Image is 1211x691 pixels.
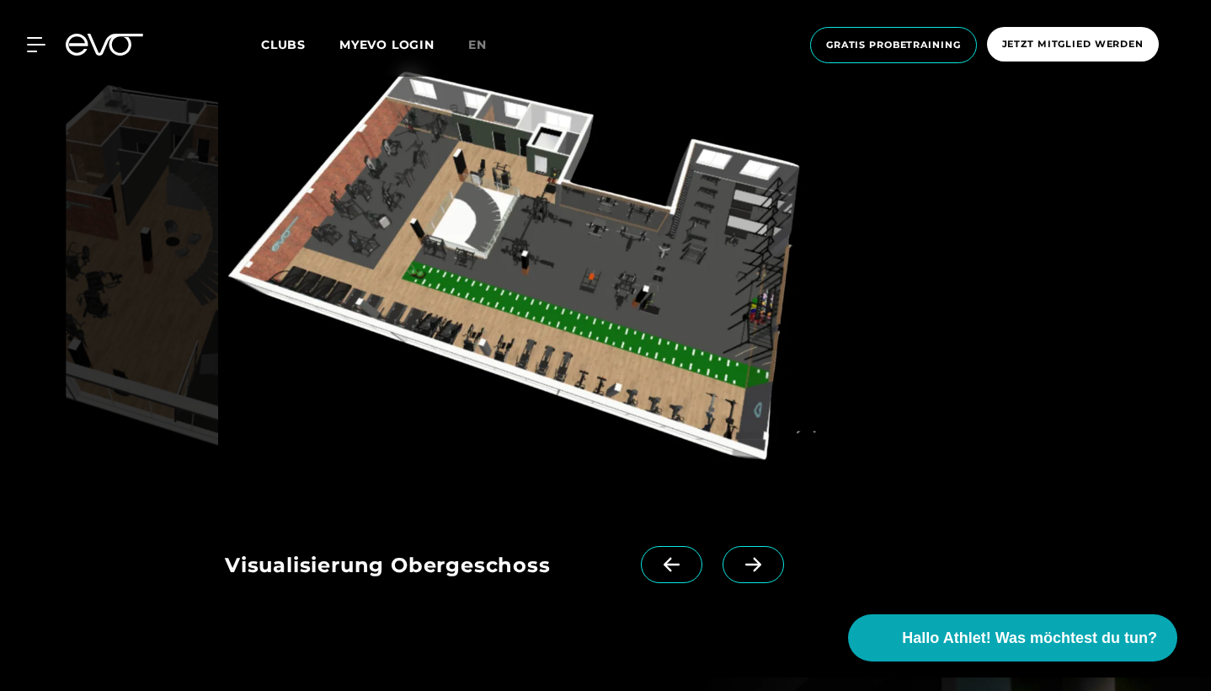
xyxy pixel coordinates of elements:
a: Jetzt Mitglied werden [982,27,1164,63]
span: Clubs [261,37,306,52]
span: en [468,37,487,52]
span: Jetzt Mitglied werden [1002,37,1144,51]
div: Visualisierung Obergeschoss [225,546,641,588]
span: Gratis Probetraining [826,38,961,52]
img: evofitness [66,54,218,506]
button: Hallo Athlet! Was möchtest du tun? [848,614,1177,662]
a: Clubs [261,36,339,52]
a: en [468,35,507,55]
a: MYEVO LOGIN [339,37,435,52]
a: Gratis Probetraining [805,27,982,63]
img: evofitness [225,54,834,506]
span: Hallo Athlet! Was möchtest du tun? [902,627,1157,650]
